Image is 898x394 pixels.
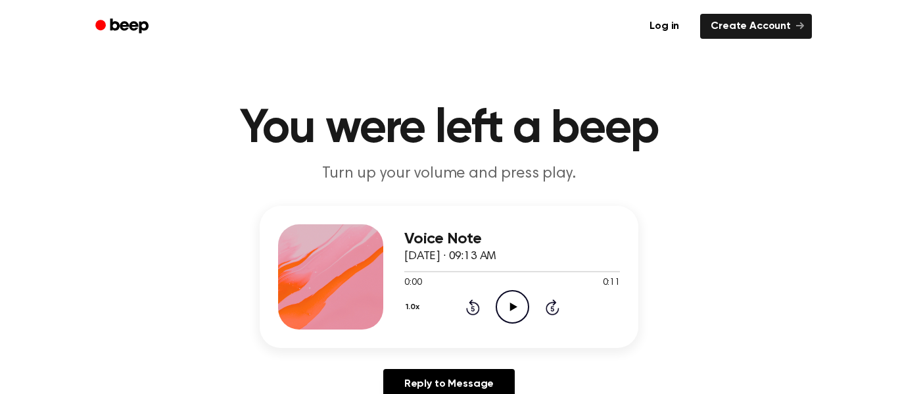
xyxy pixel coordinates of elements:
p: Turn up your volume and press play. [197,163,701,185]
a: Create Account [700,14,812,39]
a: Beep [86,14,160,39]
button: 1.0x [404,296,424,318]
h1: You were left a beep [112,105,786,153]
h3: Voice Note [404,230,620,248]
span: 0:11 [603,276,620,290]
span: 0:00 [404,276,421,290]
span: [DATE] · 09:13 AM [404,251,496,262]
a: Log in [636,11,692,41]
